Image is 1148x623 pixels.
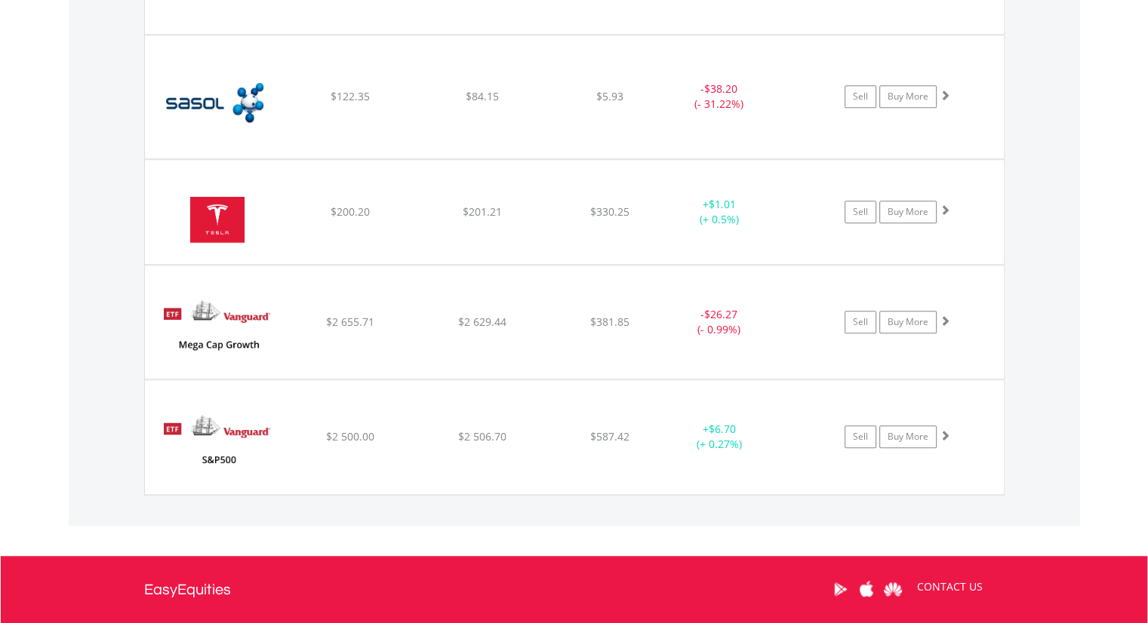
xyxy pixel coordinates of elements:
div: - (- 0.99%) [663,307,777,337]
img: EQU.US.MGK.png [152,284,282,375]
img: EQU.US.VOO.png [152,399,282,489]
span: $26.27 [704,307,737,321]
a: Google Play [827,566,854,612]
span: $2 506.70 [458,429,506,443]
span: $2 655.71 [325,315,374,329]
a: Buy More [879,425,937,448]
a: Sell [845,311,876,333]
span: $1.01 [709,197,736,211]
a: Huawei [880,566,906,612]
span: $122.35 [330,89,369,103]
a: Sell [845,85,876,108]
span: $6.70 [709,422,736,436]
a: Buy More [879,85,937,108]
span: $201.21 [463,204,502,219]
a: Buy More [879,201,937,223]
img: EQU.US.TSLA.png [152,179,282,260]
span: $2 629.44 [458,315,506,329]
span: $2 500.00 [325,429,374,443]
div: + (+ 0.27%) [663,422,777,452]
span: $330.25 [590,204,629,219]
a: CONTACT US [906,566,993,608]
div: - (- 31.22%) [663,81,777,112]
a: Apple [854,566,880,612]
div: + (+ 0.5%) [663,197,777,227]
span: $38.20 [704,81,737,96]
a: Sell [845,425,876,448]
span: $84.15 [466,89,499,103]
img: EQU.US.SSL.png [152,54,282,155]
a: Buy More [879,311,937,333]
span: $5.93 [596,89,623,103]
a: Sell [845,201,876,223]
span: $381.85 [590,315,629,329]
span: $200.20 [330,204,369,219]
span: $587.42 [590,429,629,443]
